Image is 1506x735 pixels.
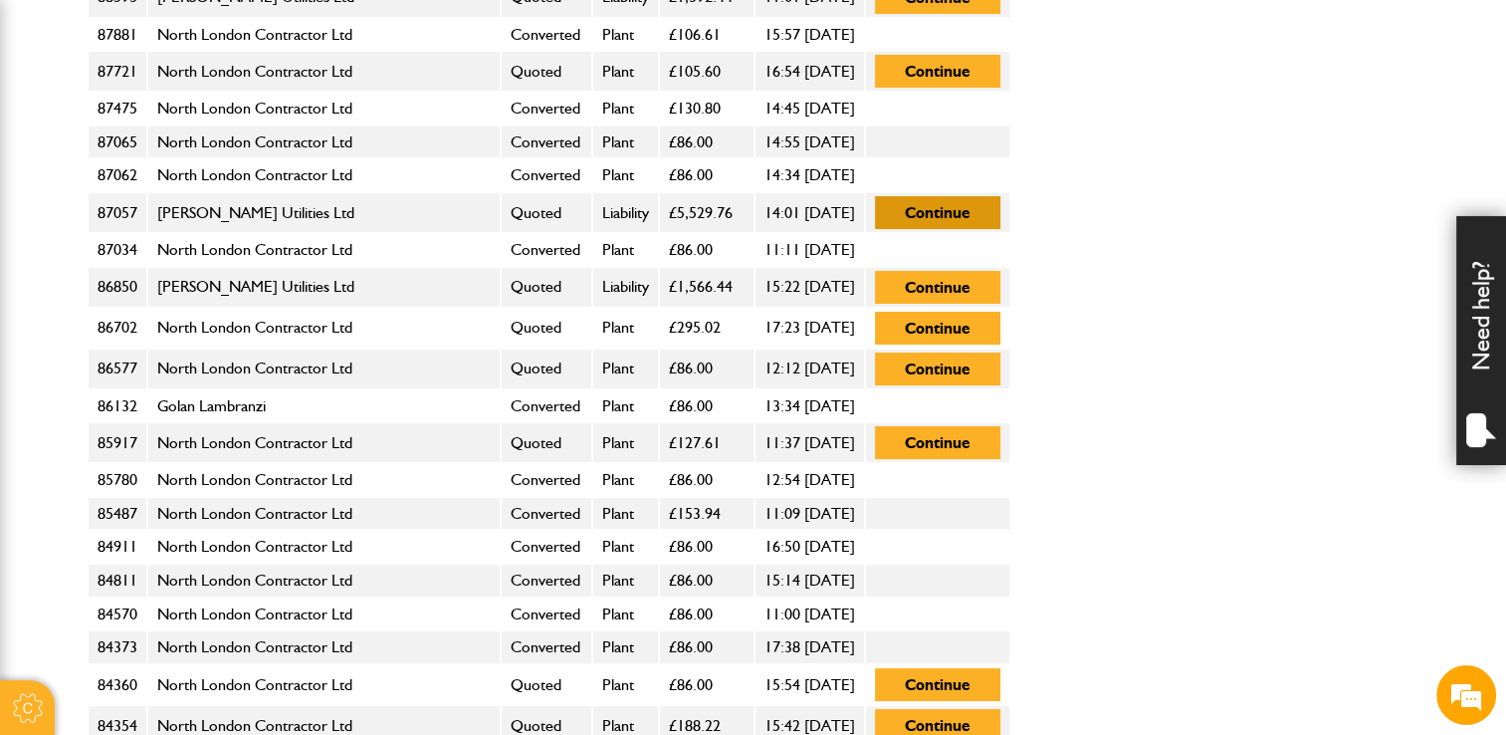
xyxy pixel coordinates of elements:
[754,158,865,192] td: 14:34 [DATE]
[501,192,592,233] td: Quoted
[501,267,592,308] td: Quoted
[147,497,501,531] td: North London Contractor Ltd
[592,233,659,267] td: Plant
[875,668,1000,701] button: Continue
[659,267,754,308] td: £1,566.44
[501,664,592,705] td: Quoted
[88,598,147,631] td: 84570
[659,308,754,349] td: £295.02
[147,308,501,349] td: North London Contractor Ltd
[501,125,592,159] td: Converted
[592,92,659,125] td: Plant
[754,598,865,631] td: 11:00 [DATE]
[501,564,592,598] td: Converted
[88,233,147,267] td: 87034
[501,233,592,267] td: Converted
[147,349,501,389] td: North London Contractor Ltd
[501,18,592,52] td: Converted
[754,92,865,125] td: 14:45 [DATE]
[147,125,501,159] td: North London Contractor Ltd
[88,267,147,308] td: 86850
[147,192,501,233] td: [PERSON_NAME] Utilities Ltd
[88,630,147,664] td: 84373
[501,497,592,531] td: Converted
[592,497,659,531] td: Plant
[659,497,754,531] td: £153.94
[875,271,1000,304] button: Continue
[147,564,501,598] td: North London Contractor Ltd
[754,664,865,705] td: 15:54 [DATE]
[88,158,147,192] td: 87062
[592,530,659,564] td: Plant
[88,92,147,125] td: 87475
[754,267,865,308] td: 15:22 [DATE]
[88,18,147,52] td: 87881
[147,18,501,52] td: North London Contractor Ltd
[88,125,147,159] td: 87065
[501,92,592,125] td: Converted
[147,630,501,664] td: North London Contractor Ltd
[659,18,754,52] td: £106.61
[147,158,501,192] td: North London Contractor Ltd
[875,426,1000,459] button: Continue
[659,233,754,267] td: £86.00
[754,192,865,233] td: 14:01 [DATE]
[754,564,865,598] td: 15:14 [DATE]
[875,55,1000,88] button: Continue
[501,530,592,564] td: Converted
[501,389,592,423] td: Converted
[659,463,754,497] td: £86.00
[88,564,147,598] td: 84811
[659,92,754,125] td: £130.80
[592,422,659,463] td: Plant
[659,530,754,564] td: £86.00
[592,125,659,159] td: Plant
[754,125,865,159] td: 14:55 [DATE]
[754,18,865,52] td: 15:57 [DATE]
[592,664,659,705] td: Plant
[754,630,865,664] td: 17:38 [DATE]
[659,349,754,389] td: £86.00
[501,598,592,631] td: Converted
[88,664,147,705] td: 84360
[147,51,501,92] td: North London Contractor Ltd
[659,598,754,631] td: £86.00
[147,463,501,497] td: North London Contractor Ltd
[592,18,659,52] td: Plant
[88,349,147,389] td: 86577
[147,267,501,308] td: [PERSON_NAME] Utilities Ltd
[592,630,659,664] td: Plant
[754,422,865,463] td: 11:37 [DATE]
[659,564,754,598] td: £86.00
[592,308,659,349] td: Plant
[754,233,865,267] td: 11:11 [DATE]
[659,192,754,233] td: £5,529.76
[659,51,754,92] td: £105.60
[501,158,592,192] td: Converted
[501,630,592,664] td: Converted
[592,389,659,423] td: Plant
[754,463,865,497] td: 12:54 [DATE]
[754,51,865,92] td: 16:54 [DATE]
[592,158,659,192] td: Plant
[659,422,754,463] td: £127.61
[88,51,147,92] td: 87721
[592,267,659,308] td: Liability
[592,51,659,92] td: Plant
[659,664,754,705] td: £86.00
[754,349,865,389] td: 12:12 [DATE]
[147,422,501,463] td: North London Contractor Ltd
[659,125,754,159] td: £86.00
[88,497,147,531] td: 85487
[754,497,865,531] td: 11:09 [DATE]
[88,192,147,233] td: 87057
[754,389,865,423] td: 13:34 [DATE]
[147,598,501,631] td: North London Contractor Ltd
[147,92,501,125] td: North London Contractor Ltd
[754,308,865,349] td: 17:23 [DATE]
[501,422,592,463] td: Quoted
[88,530,147,564] td: 84911
[88,463,147,497] td: 85780
[875,312,1000,345] button: Continue
[501,463,592,497] td: Converted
